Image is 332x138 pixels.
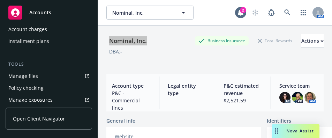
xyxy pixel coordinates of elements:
span: Service team [279,82,318,89]
div: Tools [6,61,92,68]
a: Switch app [296,6,310,20]
span: Accounts [29,10,51,15]
a: Search [280,6,294,20]
span: Nova Assist [286,128,314,134]
span: - [168,97,206,104]
img: photo [279,92,290,103]
img: photo [292,92,303,103]
div: DBA: - [109,48,122,55]
div: Manage exposures [8,94,53,106]
button: Nominal, Inc. [106,6,194,20]
div: Account charges [8,24,47,35]
span: Open Client Navigator [13,115,65,122]
a: Account charges [6,24,92,35]
a: Report a Bug [264,6,278,20]
span: Identifiers [267,117,291,124]
span: P&C - Commercial lines [112,89,151,111]
a: Accounts [6,3,92,22]
span: Account type [112,82,151,89]
img: photo [304,92,316,103]
div: Installment plans [8,36,49,47]
span: Nominal, Inc. [112,9,173,16]
a: Manage exposures [6,94,92,106]
button: Nova Assist [272,124,319,138]
div: Nominal, Inc. [106,36,150,45]
a: Policy checking [6,82,92,94]
div: Actions [301,34,324,48]
a: Manage files [6,71,92,82]
div: Manage files [8,71,38,82]
div: Total Rewards [254,36,296,45]
div: Drag to move [272,124,281,138]
span: General info [106,117,136,124]
span: Legal entity type [168,82,206,97]
div: Business Insurance [195,36,249,45]
a: Start snowing [248,6,262,20]
div: 2 [240,7,246,13]
button: Actions [301,34,324,48]
a: Installment plans [6,36,92,47]
span: P&C estimated revenue [224,82,262,97]
span: $2,521.59 [224,97,262,104]
div: Policy checking [8,82,44,94]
